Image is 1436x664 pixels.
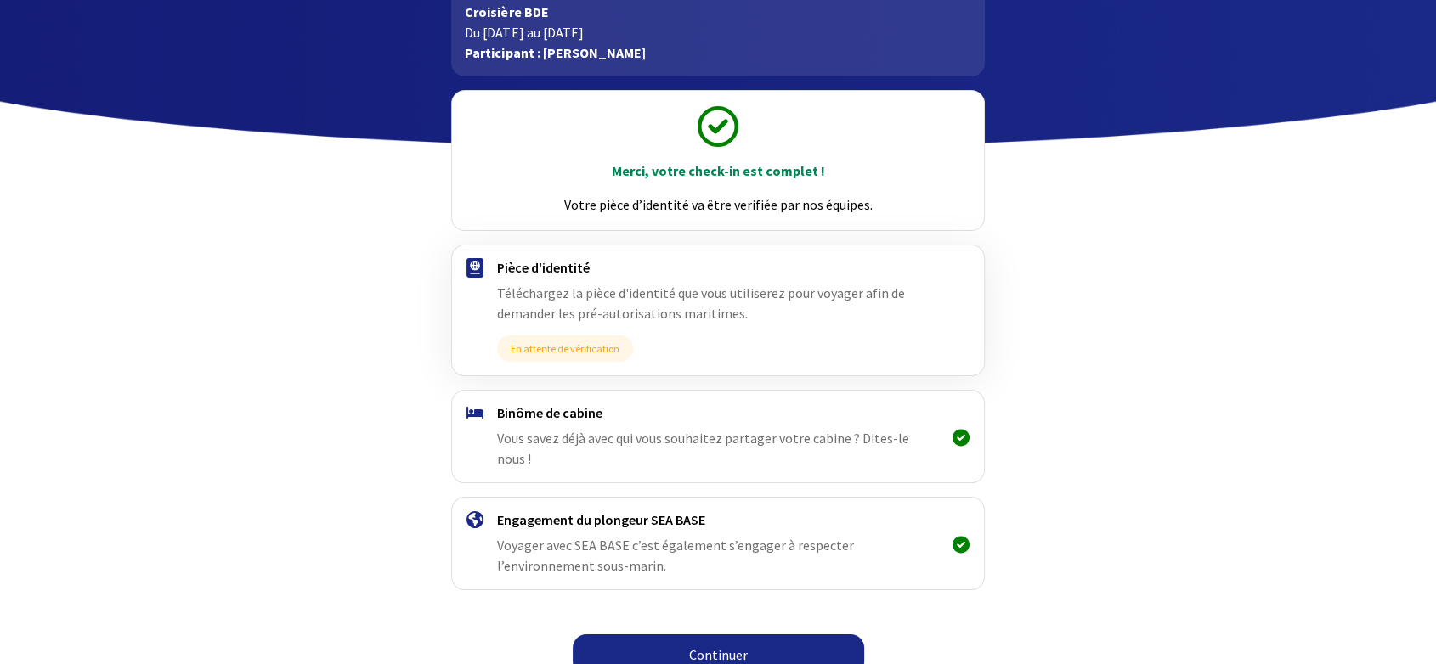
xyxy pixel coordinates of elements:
p: Votre pièce d’identité va être verifiée par nos équipes. [467,194,968,215]
img: passport.svg [466,258,483,278]
p: Du [DATE] au [DATE] [465,22,970,42]
h4: Engagement du plongeur SEA BASE [497,511,938,528]
img: binome.svg [466,407,483,419]
p: Participant : [PERSON_NAME] [465,42,970,63]
span: Téléchargez la pièce d'identité que vous utiliserez pour voyager afin de demander les pré-autoris... [497,284,905,322]
span: Vous savez déjà avec qui vous souhaitez partager votre cabine ? Dites-le nous ! [497,430,909,467]
p: Croisière BDE [465,2,970,22]
span: Voyager avec SEA BASE c’est également s’engager à respecter l’environnement sous-marin. [497,537,854,574]
span: En attente de vérification [497,335,633,362]
h4: Pièce d'identité [497,259,938,276]
h4: Binôme de cabine [497,404,938,421]
p: Merci, votre check-in est complet ! [467,160,968,181]
img: engagement.svg [466,511,483,528]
